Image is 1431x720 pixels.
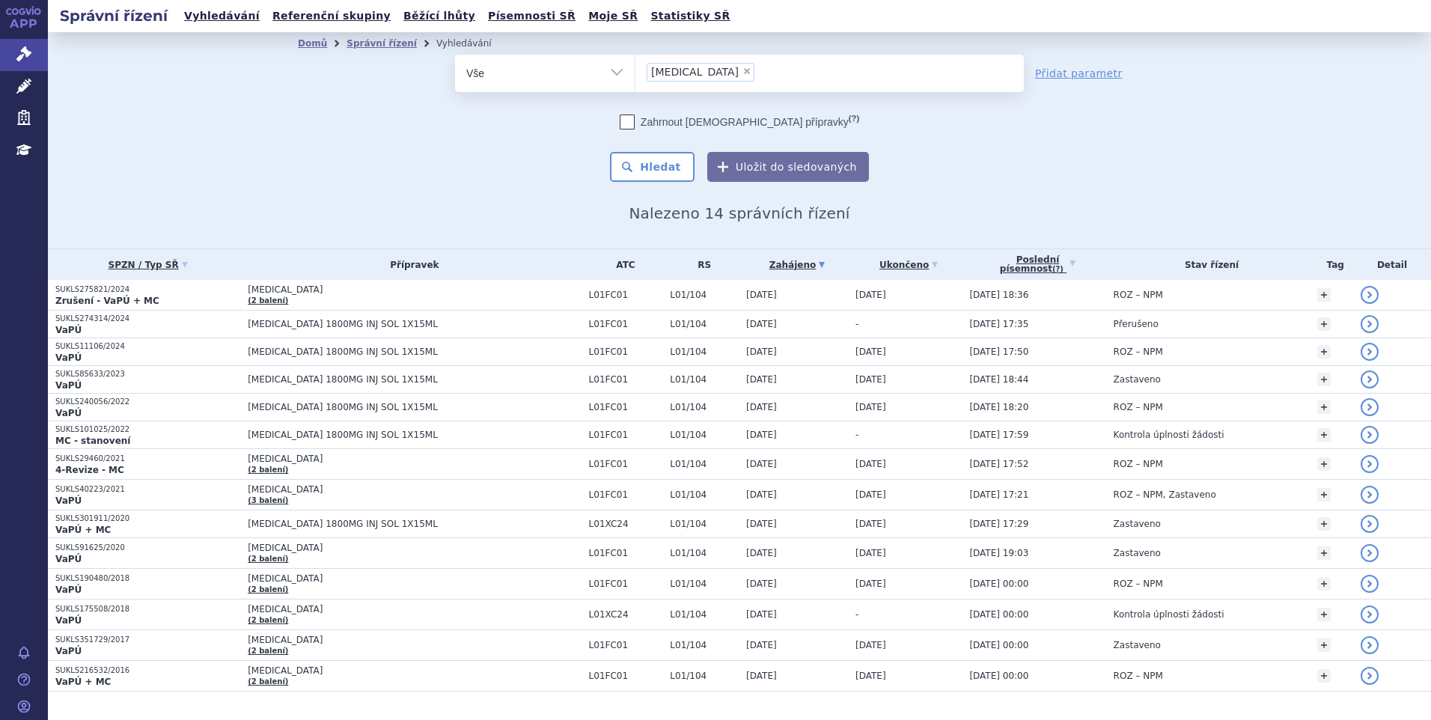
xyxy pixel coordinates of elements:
span: [DATE] 17:35 [969,319,1028,329]
span: [DATE] 17:21 [969,489,1028,500]
button: Uložit do sledovaných [707,152,869,182]
span: [DATE] [746,290,777,300]
a: detail [1361,426,1379,444]
span: [DATE] [746,459,777,469]
h2: Správní řízení [48,5,180,26]
span: L01FC01 [589,548,663,558]
strong: VaPÚ [55,408,82,418]
span: [DATE] 00:00 [969,609,1028,620]
span: [MEDICAL_DATA] 1800MG INJ SOL 1X15ML [248,519,581,529]
strong: VaPÚ [55,646,82,656]
span: [DATE] 00:00 [969,579,1028,589]
a: detail [1361,636,1379,654]
a: detail [1361,544,1379,562]
a: + [1317,488,1331,501]
a: detail [1361,315,1379,333]
p: SUKLS101025/2022 [55,424,240,435]
th: ATC [582,249,663,280]
a: detail [1361,575,1379,593]
a: (2 balení) [248,466,288,474]
a: + [1317,546,1331,560]
span: [DATE] [746,402,777,412]
span: [DATE] [855,579,886,589]
span: × [742,67,751,76]
span: [MEDICAL_DATA] [248,665,581,676]
span: ROZ – NPM [1114,347,1163,357]
span: L01/104 [670,402,739,412]
span: L01/104 [670,579,739,589]
strong: VaPÚ [55,325,82,335]
span: [DATE] [855,548,886,558]
span: ROZ – NPM [1114,402,1163,412]
abbr: (?) [849,114,859,123]
a: Moje SŘ [584,6,642,26]
span: [DATE] 18:44 [969,374,1028,385]
p: SUKLS29460/2021 [55,454,240,464]
span: [MEDICAL_DATA] 1800MG INJ SOL 1X15ML [248,402,581,412]
span: L01XC24 [589,609,663,620]
input: [MEDICAL_DATA] [759,62,767,81]
span: Zastaveno [1114,548,1161,558]
span: L01/104 [670,671,739,681]
span: ROZ – NPM [1114,579,1163,589]
strong: VaPÚ [55,495,82,506]
span: [MEDICAL_DATA] [248,573,581,584]
a: + [1317,345,1331,359]
p: SUKLS91625/2020 [55,543,240,553]
a: + [1317,517,1331,531]
a: detail [1361,486,1379,504]
span: [MEDICAL_DATA] [248,484,581,495]
p: SUKLS85633/2023 [55,369,240,379]
span: [MEDICAL_DATA] 1800MG INJ SOL 1X15ML [248,347,581,357]
p: SUKLS216532/2016 [55,665,240,676]
a: detail [1361,455,1379,473]
span: L01FC01 [589,489,663,500]
span: [DATE] [855,519,886,529]
a: (2 balení) [248,296,288,305]
span: ROZ – NPM [1114,290,1163,300]
strong: MC - stanovení [55,436,130,446]
a: (2 balení) [248,555,288,563]
p: SUKLS11106/2024 [55,341,240,352]
span: [MEDICAL_DATA] 1800MG INJ SOL 1X15ML [248,319,581,329]
a: (2 balení) [248,585,288,594]
span: L01FC01 [589,347,663,357]
a: + [1317,400,1331,414]
span: L01/104 [670,548,739,558]
span: L01/104 [670,319,739,329]
span: [DATE] 17:52 [969,459,1028,469]
p: SUKLS190480/2018 [55,573,240,584]
span: L01/104 [670,430,739,440]
a: + [1317,457,1331,471]
p: SUKLS274314/2024 [55,314,240,324]
a: detail [1361,370,1379,388]
a: + [1317,288,1331,302]
span: L01/104 [670,347,739,357]
p: SUKLS175508/2018 [55,604,240,614]
a: Ukončeno [855,254,962,275]
span: [MEDICAL_DATA] [248,604,581,614]
span: L01FC01 [589,579,663,589]
span: [DATE] 18:36 [969,290,1028,300]
th: Detail [1353,249,1431,280]
span: L01/104 [670,519,739,529]
span: [DATE] 17:29 [969,519,1028,529]
a: (2 balení) [248,616,288,624]
span: [DATE] [746,519,777,529]
a: detail [1361,286,1379,304]
a: + [1317,373,1331,386]
span: L01FC01 [589,640,663,650]
strong: VaPÚ + MC [55,677,111,687]
a: Referenční skupiny [268,6,395,26]
span: [DATE] [855,459,886,469]
span: [DATE] [746,489,777,500]
p: SUKLS301911/2020 [55,513,240,524]
span: [DATE] [746,671,777,681]
span: [DATE] [855,489,886,500]
span: Kontrola úplnosti žádosti [1114,609,1224,620]
span: L01XC24 [589,519,663,529]
span: [MEDICAL_DATA] [248,635,581,645]
span: [DATE] [746,319,777,329]
strong: Zrušení - VaPÚ + MC [55,296,159,306]
span: [DATE] 19:03 [969,548,1028,558]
